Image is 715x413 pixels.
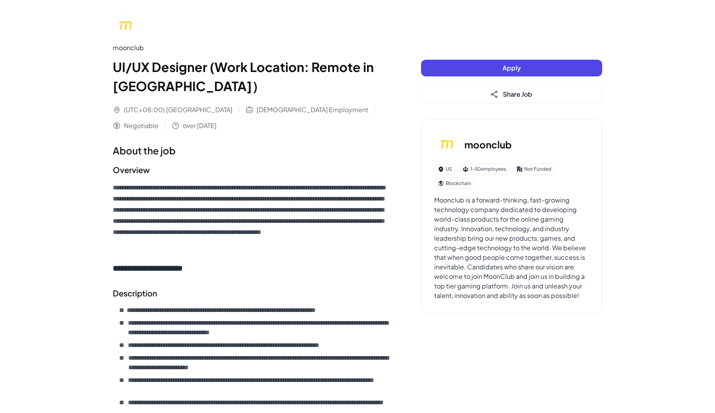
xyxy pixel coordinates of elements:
[503,90,532,98] span: Share Job
[421,60,602,76] button: Apply
[421,86,602,103] button: Share Job
[513,164,555,175] div: Not Funded
[113,143,389,158] h1: About the job
[124,105,232,115] span: (UTC+08:00) [GEOGRAPHIC_DATA]
[113,13,138,38] img: mo
[459,164,510,175] div: 1-50 employees
[257,105,368,115] span: [DEMOGRAPHIC_DATA] Employment
[464,137,512,152] h3: moonclub
[113,287,389,299] h2: Description
[113,57,389,95] h1: UI/UX Designer (Work Location: Remote in [GEOGRAPHIC_DATA]）
[434,178,475,189] div: Blockchain
[502,64,521,72] span: Apply
[434,132,460,157] img: mo
[434,164,456,175] div: US
[183,121,216,131] span: over [DATE]
[124,121,158,131] span: Negotiable
[113,164,389,176] h2: Overview
[434,195,589,300] div: Moonclub is a forward-thinking, fast-growing technology company dedicated to developing world-cla...
[113,43,389,53] div: moonclub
